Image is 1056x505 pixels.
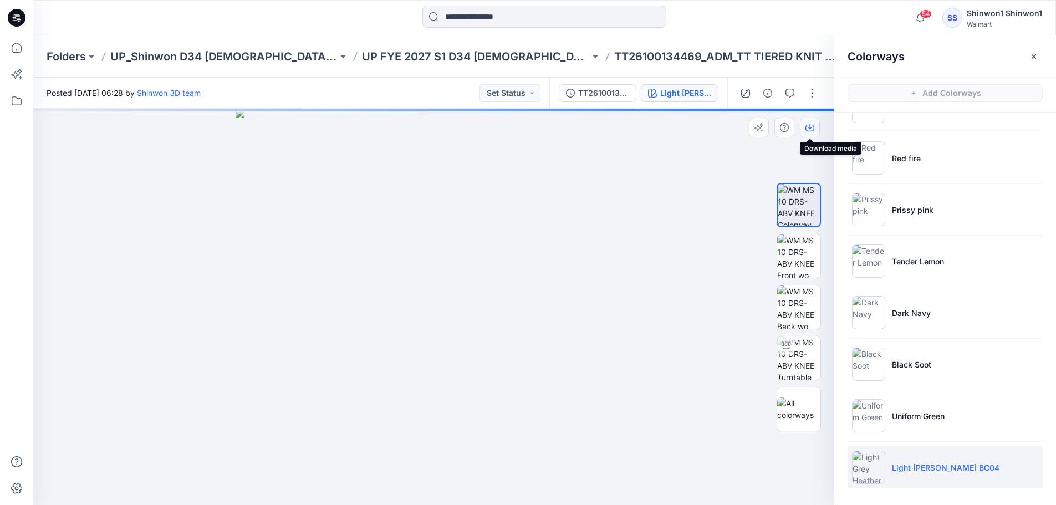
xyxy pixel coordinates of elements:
img: WM MS 10 DRS-ABV KNEE Colorway wo Avatar [778,184,820,226]
h2: Colorways [848,50,905,63]
span: Posted [DATE] 06:28 by [47,87,201,99]
img: Red fire [852,141,885,175]
a: UP FYE 2027 S1 D34 [DEMOGRAPHIC_DATA] Dresses [362,49,589,64]
button: Details [759,84,777,102]
img: All colorways [777,397,820,421]
img: WM MS 10 DRS-ABV KNEE Turntable with Avatar [777,336,820,380]
img: Light Grey Heather BC04 [852,451,885,484]
img: eyJhbGciOiJIUzI1NiIsImtpZCI6IjAiLCJzbHQiOiJzZXMiLCJ0eXAiOiJKV1QifQ.eyJkYXRhIjp7InR5cGUiOiJzdG9yYW... [236,109,632,505]
div: Walmart [967,20,1042,28]
p: Prissy pink [892,204,933,216]
img: Dark Navy [852,296,885,329]
p: Dark Navy [892,307,931,319]
div: TT26100134469_ADM_TT TIERED KNIT DRESS [578,87,629,99]
p: TT26100134469_ADM_TT TIERED KNIT DRESS [614,49,841,64]
span: 54 [920,9,932,18]
a: Folders [47,49,86,64]
a: UP_Shinwon D34 [DEMOGRAPHIC_DATA] Dresses [110,49,338,64]
div: Light [PERSON_NAME] BC04 [660,87,711,99]
img: Uniform Green [852,399,885,432]
img: Black Soot [852,348,885,381]
div: SS [942,8,962,28]
img: Tender Lemon [852,244,885,278]
a: Shinwon 3D team [137,88,201,98]
p: Red fire [892,152,921,164]
p: Black Soot [892,359,931,370]
button: TT26100134469_ADM_TT TIERED KNIT DRESS [559,84,636,102]
img: Prissy pink [852,193,885,226]
p: Uniform Green [892,410,945,422]
p: Tender Lemon [892,256,944,267]
button: Light [PERSON_NAME] BC04 [641,84,718,102]
img: WM MS 10 DRS-ABV KNEE Front wo Avatar [777,234,820,278]
div: Shinwon1 Shinwon1 [967,7,1042,20]
img: WM MS 10 DRS-ABV KNEE Back wo Avatar [777,285,820,329]
p: Light [PERSON_NAME] BC04 [892,462,999,473]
